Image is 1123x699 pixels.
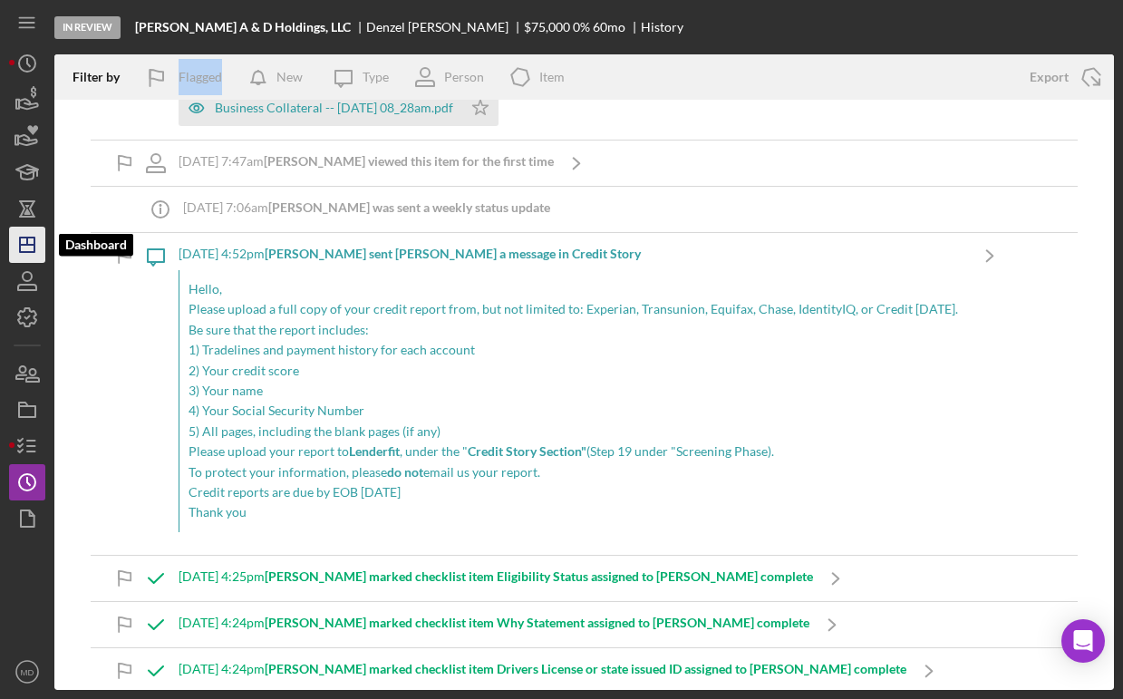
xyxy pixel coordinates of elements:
b: [PERSON_NAME] marked checklist item Drivers License or state issued ID assigned to [PERSON_NAME] ... [265,661,906,676]
p: 1) Tradelines and payment history for each account [189,340,958,360]
button: Flagged [133,59,240,95]
div: [DATE] 4:25pm [179,569,813,584]
a: [DATE] 4:52pm[PERSON_NAME] sent [PERSON_NAME] a message in Credit StoryHello,Please upload a full... [133,233,1012,555]
p: Be sure that the report includes: [189,320,958,340]
div: Filter by [73,70,133,84]
b: [PERSON_NAME] marked checklist item Why Statement assigned to [PERSON_NAME] complete [265,615,809,630]
p: Thank you [189,502,958,522]
b: [PERSON_NAME] viewed this item for the first time [264,153,554,169]
p: 4) Your Social Security Number [189,401,958,421]
div: Person [444,70,484,84]
div: Export [1030,59,1069,95]
div: Item [539,70,565,84]
p: 3) Your name [189,381,958,401]
button: Export [1012,59,1114,95]
div: 60 mo [593,20,625,34]
b: [PERSON_NAME] A & D Holdings, LLC [135,20,351,34]
strong: do not [387,464,423,480]
div: Denzel [PERSON_NAME] [366,20,524,34]
p: Please upload your report to , under the " (Step 19 under "Screening Phase). [189,442,958,461]
div: [DATE] 4:24pm [179,662,906,676]
div: History [641,20,683,34]
strong: Credit Story Section" [468,443,586,459]
span: $75,000 [524,19,570,34]
div: [DATE] 4:52pm [179,247,967,261]
a: [DATE] 4:24pm[PERSON_NAME] marked checklist item Drivers License or state issued ID assigned to [... [133,648,952,694]
p: 2) Your credit score [189,361,958,381]
text: MD [21,667,34,677]
p: To protect your information, please email us your report. [189,462,958,482]
b: [PERSON_NAME] marked checklist item Eligibility Status assigned to [PERSON_NAME] complete [265,568,813,584]
button: New [240,59,321,95]
div: [DATE] 7:06am [183,200,550,215]
strong: Lenderfit [349,443,400,459]
div: [DATE] 7:47am [179,154,554,169]
div: Business Collateral -- [DATE] 08_28am.pdf [215,101,453,115]
p: Credit reports are due by EOB [DATE] [189,482,958,502]
div: Flagged [179,59,222,95]
a: [DATE] 4:25pm[PERSON_NAME] marked checklist item Eligibility Status assigned to [PERSON_NAME] com... [133,556,858,601]
div: New [276,59,303,95]
button: Business Collateral -- [DATE] 08_28am.pdf [179,90,499,126]
p: Hello, [189,279,958,299]
div: In Review [54,16,121,39]
b: [PERSON_NAME] sent [PERSON_NAME] a message in Credit Story [265,246,641,261]
b: [PERSON_NAME] was sent a weekly status update [268,199,550,215]
div: Type [363,70,389,84]
div: [DATE] 4:24pm [179,616,809,630]
p: 5) All pages, including the blank pages (if any) [189,422,958,442]
div: Open Intercom Messenger [1061,619,1105,663]
a: [DATE] 4:24pm[PERSON_NAME] marked checklist item Why Statement assigned to [PERSON_NAME] complete [133,602,855,647]
div: 0 % [573,20,590,34]
p: Please upload a full copy of your credit report from, but not limited to: Experian, Transunion, E... [189,299,958,319]
a: [DATE] 7:47am[PERSON_NAME] viewed this item for the first time [133,141,599,186]
button: MD [9,654,45,690]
